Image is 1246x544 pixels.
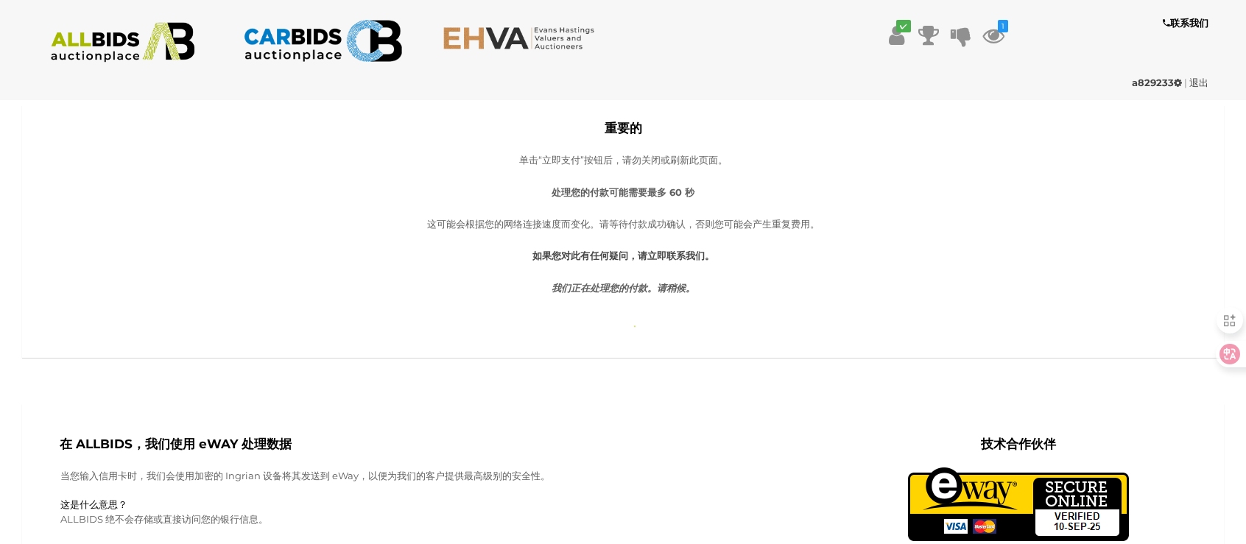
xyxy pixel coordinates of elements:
[1132,77,1174,88] font: a829233
[243,15,403,67] img: CARBIDS.com.au
[1189,77,1208,88] a: 退出
[605,121,642,135] font: 重要的
[981,437,1056,451] font: 技术合作伙伴
[552,186,694,198] font: 处理您的付款可能需要最多 60 秒
[60,513,268,525] font: ALLBIDS 绝不会存储或直接访问您的银行信息。
[885,22,907,49] a: ✔
[519,154,728,166] font: 单击“立即支付”按钮后，请勿关闭或刷新此页面。
[1184,77,1187,88] font: |
[552,282,695,294] font: 我们正在处理您的付款。请稍候。
[1163,15,1212,32] a: 联系我们
[900,21,907,31] font: ✔
[60,470,550,481] font: 当您输入信用卡时，我们会使用加密的 Ingrian 设备将其发送到 eWay，以便为我们的客户提供最高级别的安全性。
[43,22,203,63] img: ALLBIDS.com.au
[60,498,127,510] font: 这是什么意思？
[1170,17,1208,29] font: 联系我们
[982,22,1004,49] a: 1
[908,467,1129,541] img: eWAY 支付网关
[532,250,714,261] a: 如果您对此有任何疑问，请立即联系我们。
[1002,21,1004,31] font: 1
[427,218,820,230] font: 这可能会根据您的网络连接速度而变化。请等待付款成功确认，否则您可能会产生重复费用。
[1132,77,1184,88] a: a829233
[60,437,292,451] font: 在 ALLBIDS，我们使用 eWAY 处理数据
[443,26,602,50] img: EHVA.com.au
